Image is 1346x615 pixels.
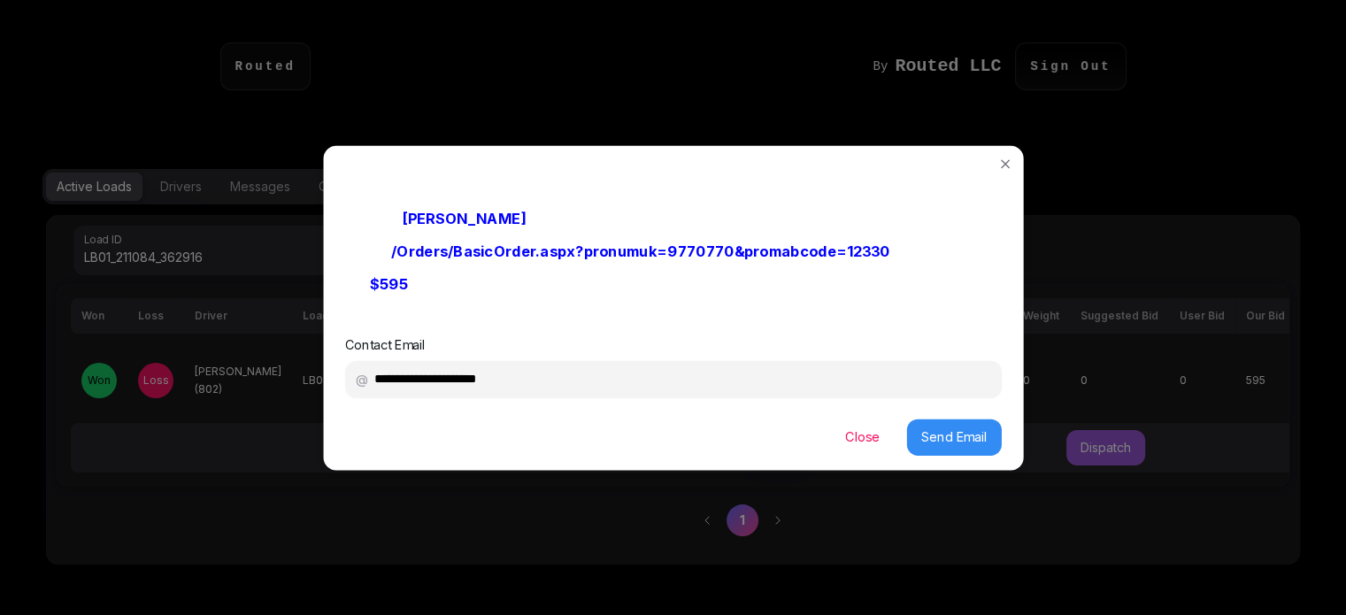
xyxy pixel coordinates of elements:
[345,335,433,354] label: Contact Email
[827,419,899,455] button: Close
[906,419,1001,455] button: Send Email
[403,209,527,227] b: [PERSON_NAME]
[345,207,1002,229] p: Contact:
[990,149,1019,178] button: Close
[345,273,1002,295] p: Bid:
[323,145,1023,200] header: Load: LB01_211084_362916
[345,240,1002,262] p: Listing:
[368,360,989,396] input: Contact Email
[370,274,408,293] b: $ 595
[391,242,889,260] a: /Orders/BasicOrder.aspx?pronumuk=9770770&promabcode=12330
